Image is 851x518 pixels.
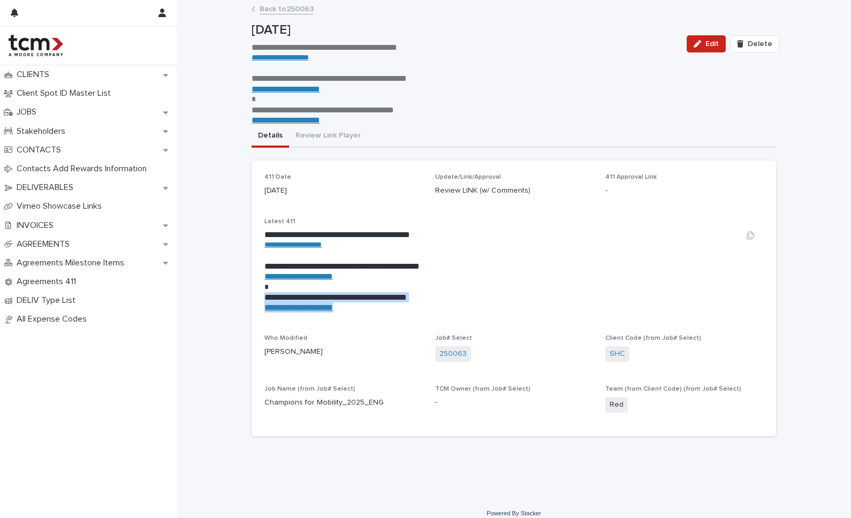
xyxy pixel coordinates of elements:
[12,182,82,193] p: DELIVERABLES
[260,2,314,14] a: Back to250063
[12,107,45,117] p: JOBS
[705,40,719,48] span: Edit
[730,35,779,52] button: Delete
[687,35,726,52] button: Edit
[12,88,119,98] p: Client Spot ID Master List
[264,397,422,408] p: Champions for Mobility_2025_ENG
[12,126,74,136] p: Stakeholders
[435,185,593,196] p: Review LINK (w/ Comments)
[264,386,355,392] span: Job Name (from Job# Select)
[12,201,110,211] p: Vimeo Showcase Links
[605,174,657,180] span: 411 Approval Link
[439,348,467,360] a: 250063
[435,386,530,392] span: TCM Owner (from Job# Select)
[252,125,289,148] button: Details
[487,510,541,516] a: Powered By Stacker
[9,35,63,56] img: 4hMmSqQkux38exxPVZHQ
[264,218,295,225] span: Latest 411
[12,295,84,306] p: DELIV Type List
[12,145,70,155] p: CONTACTS
[435,174,501,180] span: Update/Link/Approval
[610,348,625,360] a: SHC
[12,70,58,80] p: CLIENTS
[264,174,291,180] span: 411 Date
[12,239,78,249] p: AGREEMENTS
[289,125,367,148] button: Review Link Player
[264,335,307,341] span: Who Modified
[12,164,155,174] p: Contacts Add Rewards Information
[264,185,422,196] p: [DATE]
[435,335,472,341] span: Job# Select
[748,40,772,48] span: Delete
[252,22,678,38] p: [DATE]
[605,185,763,196] p: -
[12,220,62,231] p: INVOICES
[12,314,95,324] p: All Expense Codes
[12,258,133,268] p: Agreements Milestone Items
[605,386,741,392] span: Team (from Client Code) (from Job# Select)
[605,335,701,341] span: Client Code (from Job# Select)
[435,397,593,408] p: -
[264,346,422,357] p: [PERSON_NAME]
[605,397,628,413] span: Red
[12,277,85,287] p: Agreements 411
